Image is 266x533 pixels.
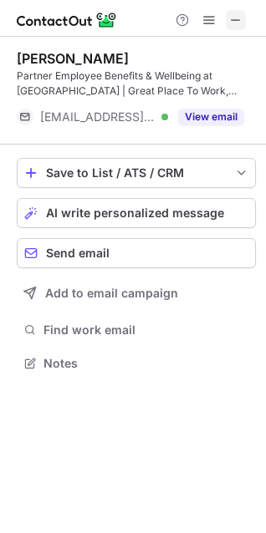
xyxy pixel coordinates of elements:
[17,238,256,268] button: Send email
[17,278,256,308] button: Add to email campaign
[17,318,256,342] button: Find work email
[17,10,117,30] img: ContactOut v5.3.10
[178,109,244,125] button: Reveal Button
[46,206,224,220] span: AI write personalized message
[43,356,249,371] span: Notes
[17,158,256,188] button: save-profile-one-click
[43,322,249,338] span: Find work email
[46,246,110,260] span: Send email
[40,109,156,124] span: [EMAIL_ADDRESS][DOMAIN_NAME]
[17,198,256,228] button: AI write personalized message
[17,352,256,375] button: Notes
[17,69,256,99] div: Partner Employee Benefits & Wellbeing at [GEOGRAPHIC_DATA] | Great Place To Work, Certified [DATE...
[45,287,178,300] span: Add to email campaign
[46,166,227,180] div: Save to List / ATS / CRM
[17,50,129,67] div: [PERSON_NAME]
